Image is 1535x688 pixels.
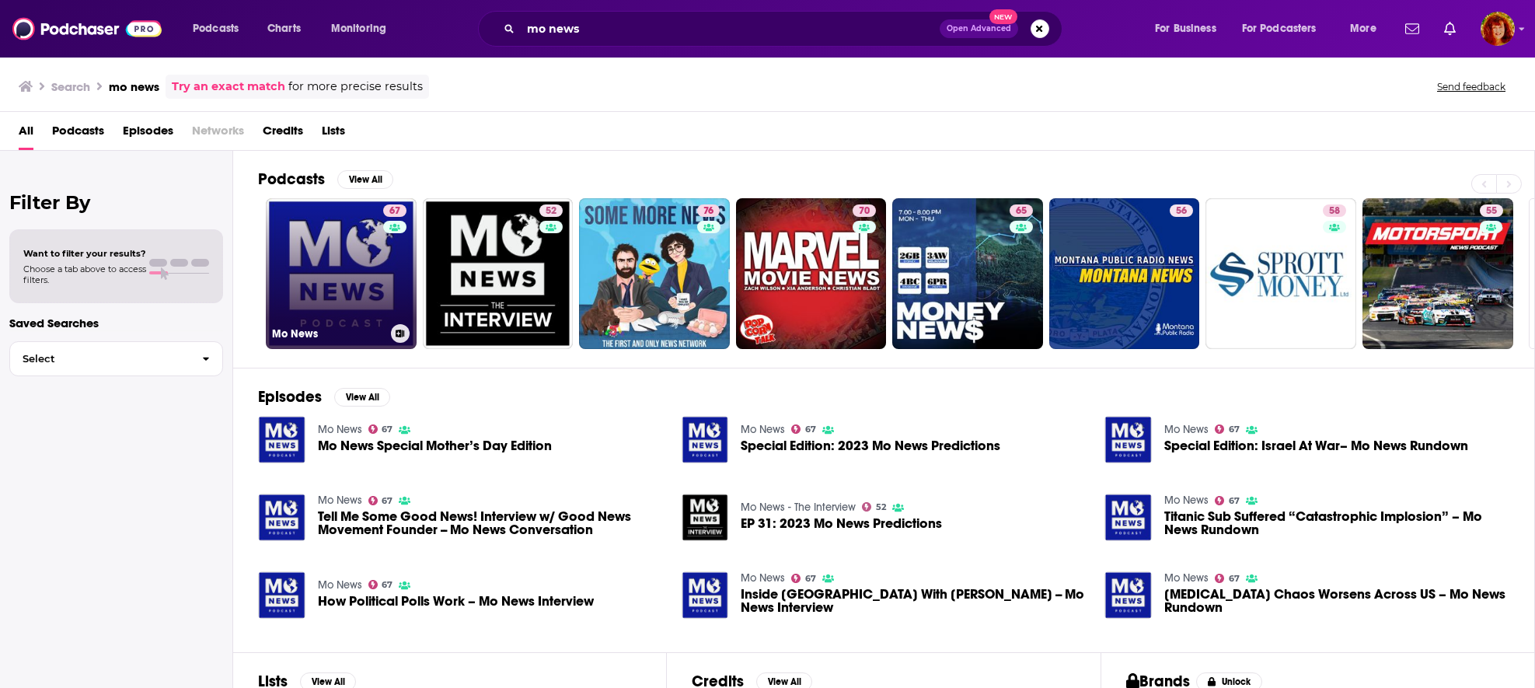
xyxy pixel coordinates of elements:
button: open menu [1144,16,1236,41]
button: View All [337,170,393,189]
span: 65 [1016,204,1027,219]
img: Special Edition: Israel At War– Mo News Rundown [1104,416,1152,463]
a: 52 [423,198,574,349]
h2: Episodes [258,387,322,407]
span: More [1350,18,1376,40]
span: 67 [389,204,400,219]
span: 52 [546,204,556,219]
span: Inside [GEOGRAPHIC_DATA] With [PERSON_NAME] -- Mo News Interview [741,588,1086,614]
span: For Business [1155,18,1216,40]
span: Want to filter your results? [23,248,146,259]
a: 65 [1010,204,1033,217]
span: 67 [382,426,392,433]
a: Tell Me Some Good News! Interview w/ Good News Movement Founder -- Mo News Conversation [318,510,663,536]
a: 52 [862,502,886,512]
img: EP 31: 2023 Mo News Predictions [682,494,729,541]
img: Flight & Travel Chaos Worsens Across US – Mo News Rundown [1104,571,1152,619]
a: Mo News [1164,494,1209,507]
a: 70 [853,204,876,217]
a: Show notifications dropdown [1399,16,1425,42]
button: Open AdvancedNew [940,19,1018,38]
a: 52 [539,204,563,217]
h3: Mo News [272,327,385,341]
a: All [19,118,33,150]
span: Choose a tab above to access filters. [23,264,146,285]
a: 67 [791,424,816,434]
button: Send feedback [1432,80,1510,93]
span: Networks [192,118,244,150]
a: 67 [368,496,393,505]
a: 67 [368,424,393,434]
span: 55 [1486,204,1497,219]
a: 67 [1215,574,1240,583]
h3: mo news [109,79,159,94]
a: Titanic Sub Suffered “Catastrophic Implosion” – Mo News Rundown [1164,510,1509,536]
span: [MEDICAL_DATA] Chaos Worsens Across US – Mo News Rundown [1164,588,1509,614]
a: EP 31: 2023 Mo News Predictions [741,517,942,530]
a: 58 [1323,204,1346,217]
a: Mo News [741,423,785,436]
a: Flight & Travel Chaos Worsens Across US – Mo News Rundown [1164,588,1509,614]
a: Mo News [318,494,362,507]
input: Search podcasts, credits, & more... [521,16,940,41]
span: New [989,9,1017,24]
h3: Search [51,79,90,94]
a: Lists [322,118,345,150]
span: 67 [382,581,392,588]
img: Inside Ukraine With Clarissa Ward -- Mo News Interview [682,571,729,619]
a: Mo News Special Mother’s Day Edition [258,416,305,463]
a: 67 [368,580,393,589]
a: Podcasts [52,118,104,150]
span: 76 [703,204,713,219]
a: 56 [1049,198,1200,349]
a: PodcastsView All [258,169,393,189]
span: Logged in as rpalermo [1481,12,1515,46]
span: 52 [876,504,886,511]
a: Podchaser - Follow, Share and Rate Podcasts [12,14,162,44]
span: How Political Polls Work – Mo News Interview [318,595,594,608]
span: For Podcasters [1242,18,1317,40]
a: 67Mo News [266,198,417,349]
a: Mo News [741,571,785,585]
div: Search podcasts, credits, & more... [493,11,1077,47]
span: 67 [805,575,816,582]
a: 67 [1215,496,1240,505]
h2: Podcasts [258,169,325,189]
a: Episodes [123,118,173,150]
a: 56 [1170,204,1193,217]
button: Select [9,341,223,376]
span: 56 [1176,204,1187,219]
span: Special Edition: 2023 Mo News Predictions [741,439,1000,452]
img: How Political Polls Work – Mo News Interview [258,571,305,619]
a: Charts [257,16,310,41]
span: Select [10,354,190,364]
a: 76 [579,198,730,349]
a: Mo News Special Mother’s Day Edition [318,439,552,452]
img: Tell Me Some Good News! Interview w/ Good News Movement Founder -- Mo News Conversation [258,494,305,541]
a: 67 [383,204,406,217]
button: open menu [320,16,406,41]
a: 55 [1362,198,1513,349]
a: 70 [736,198,887,349]
button: open menu [182,16,259,41]
button: Show profile menu [1481,12,1515,46]
a: Special Edition: Israel At War– Mo News Rundown [1164,439,1468,452]
img: Titanic Sub Suffered “Catastrophic Implosion” – Mo News Rundown [1104,494,1152,541]
button: View All [334,388,390,407]
p: Saved Searches [9,316,223,330]
img: Special Edition: 2023 Mo News Predictions [682,416,729,463]
a: Mo News [318,423,362,436]
a: 76 [697,204,720,217]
